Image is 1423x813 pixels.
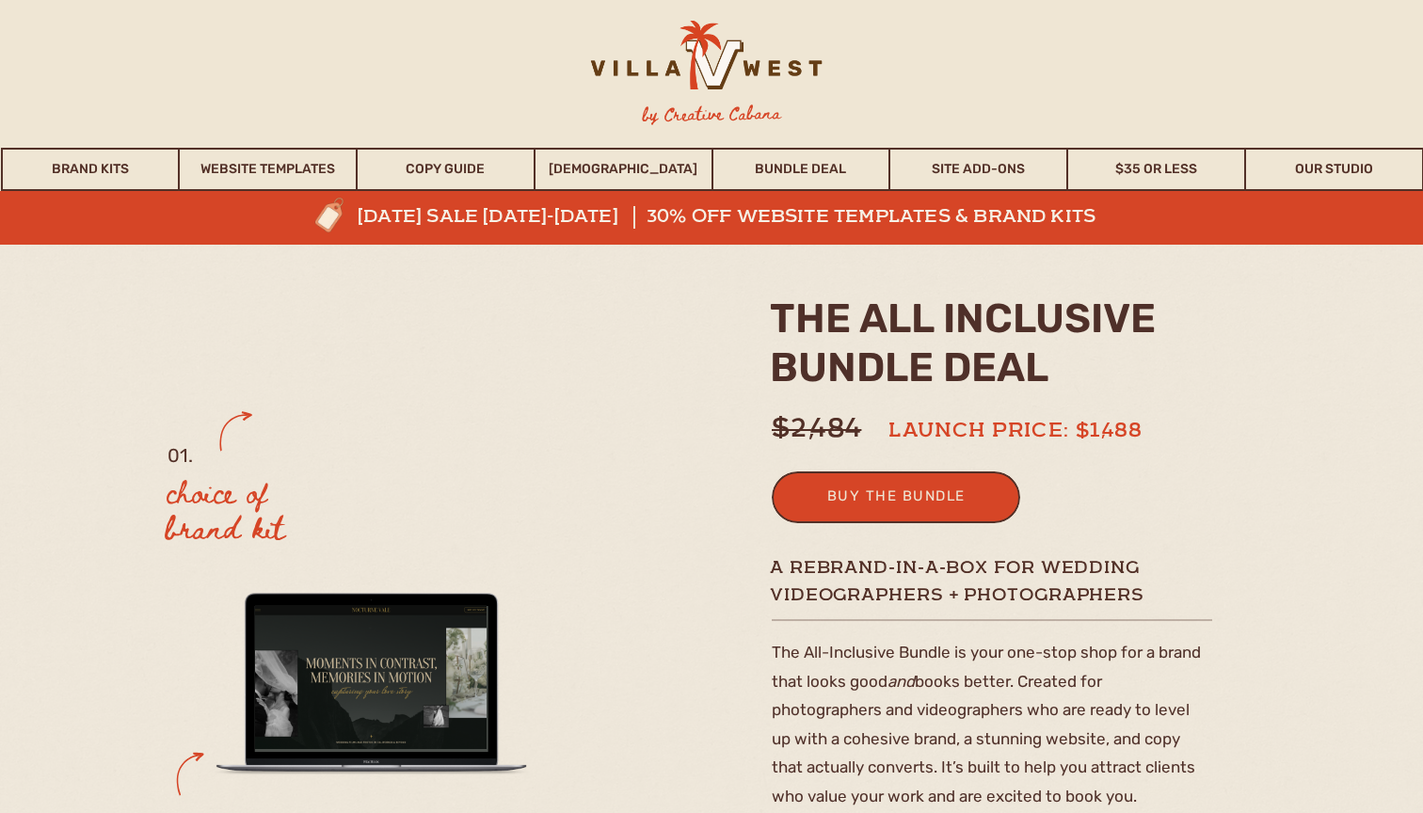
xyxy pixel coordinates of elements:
h2: 01. [168,440,198,481]
h1: launch price: $1,488 [888,415,1176,438]
a: Website Templates [180,148,356,191]
strike: $2,484 [772,417,861,443]
a: [DEMOGRAPHIC_DATA] [536,148,711,191]
a: 30% off website templates & brand kits [647,206,1113,229]
a: [DATE] sale [DATE]-[DATE] [358,206,680,229]
a: Brand Kits [3,148,179,191]
a: Bundle Deal [713,148,889,191]
a: $35 or Less [1068,148,1244,191]
a: Site Add-Ons [890,148,1066,191]
a: Our Studio [1246,148,1422,191]
h2: the ALL INCLUSIVE BUNDLE deal [770,295,1202,404]
h1: A rebrand-in-a-box for wedding videographers + photographers [770,556,1218,606]
a: Copy Guide [358,148,534,191]
h3: by Creative Cabana [627,101,797,129]
h3: choice of brand kit [166,473,320,547]
i: and [887,672,915,691]
a: buy the bundle [804,484,988,515]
